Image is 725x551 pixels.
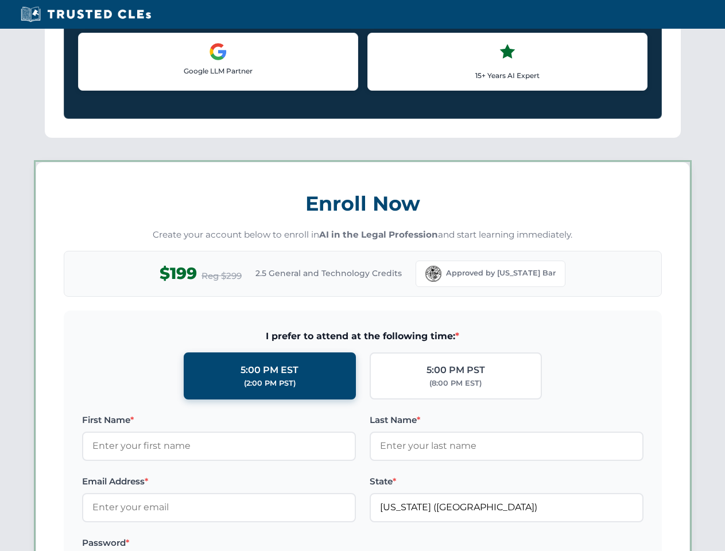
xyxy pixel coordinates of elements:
span: Approved by [US_STATE] Bar [446,267,556,279]
span: Reg $299 [201,269,242,283]
label: First Name [82,413,356,427]
span: I prefer to attend at the following time: [82,329,643,344]
input: Enter your email [82,493,356,522]
p: 15+ Years AI Expert [377,70,638,81]
span: 2.5 General and Technology Credits [255,267,402,280]
input: Florida (FL) [370,493,643,522]
div: (8:00 PM EST) [429,378,482,389]
label: State [370,475,643,488]
img: Florida Bar [425,266,441,282]
div: (2:00 PM PST) [244,378,296,389]
strong: AI in the Legal Profession [319,229,438,240]
label: Last Name [370,413,643,427]
input: Enter your last name [370,432,643,460]
h3: Enroll Now [64,185,662,222]
p: Create your account below to enroll in and start learning immediately. [64,228,662,242]
p: Google LLM Partner [88,65,348,76]
input: Enter your first name [82,432,356,460]
img: Trusted CLEs [17,6,154,23]
img: Google [209,42,227,61]
div: 5:00 PM EST [241,363,298,378]
div: 5:00 PM PST [427,363,485,378]
label: Email Address [82,475,356,488]
span: $199 [160,261,197,286]
label: Password [82,536,356,550]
